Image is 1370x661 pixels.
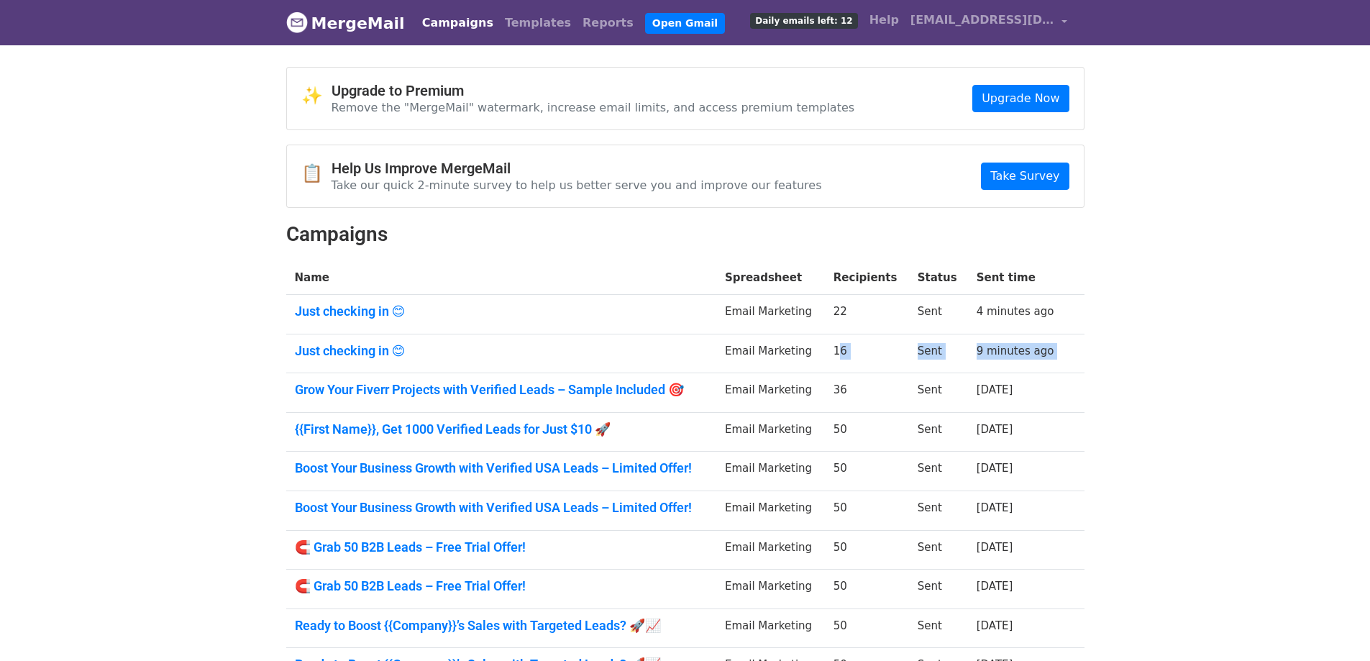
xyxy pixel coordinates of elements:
a: Grow Your Fiverr Projects with Verified Leads – Sample Included 🎯 [295,382,708,398]
a: Boost Your Business Growth with Verified USA Leads – Limited Offer! [295,500,708,516]
a: 9 minutes ago [977,345,1054,357]
a: [EMAIL_ADDRESS][DOMAIN_NAME] [905,6,1073,40]
a: Open Gmail [645,13,725,34]
td: Sent [909,452,968,491]
a: Daily emails left: 12 [744,6,863,35]
a: Ready to Boost {{Company}}’s Sales with Targeted Leads? 🚀📈 [295,618,708,634]
td: Email Marketing [716,608,825,648]
td: 50 [825,491,909,531]
td: Email Marketing [716,530,825,570]
span: [EMAIL_ADDRESS][DOMAIN_NAME] [910,12,1054,29]
a: Help [864,6,905,35]
a: Take Survey [981,163,1069,190]
td: Sent [909,412,968,452]
a: [DATE] [977,462,1013,475]
span: Daily emails left: 12 [750,13,857,29]
td: Email Marketing [716,491,825,531]
a: Upgrade Now [972,85,1069,112]
a: [DATE] [977,580,1013,593]
td: Sent [909,608,968,648]
h4: Help Us Improve MergeMail [332,160,822,177]
a: Templates [499,9,577,37]
td: 22 [825,295,909,334]
td: Email Marketing [716,334,825,373]
a: [DATE] [977,423,1013,436]
th: Name [286,261,716,295]
td: Sent [909,295,968,334]
td: 50 [825,608,909,648]
th: Recipients [825,261,909,295]
td: Email Marketing [716,412,825,452]
td: Email Marketing [716,295,825,334]
td: Email Marketing [716,373,825,413]
td: Sent [909,334,968,373]
a: MergeMail [286,8,405,38]
p: Remove the "MergeMail" watermark, increase email limits, and access premium templates [332,100,855,115]
a: 4 minutes ago [977,305,1054,318]
a: [DATE] [977,383,1013,396]
h4: Upgrade to Premium [332,82,855,99]
a: Just checking in 😊 [295,304,708,319]
a: [DATE] [977,501,1013,514]
img: MergeMail logo [286,12,308,33]
a: 🧲 Grab 50 B2B Leads – Free Trial Offer! [295,578,708,594]
td: 50 [825,452,909,491]
td: Sent [909,491,968,531]
iframe: Chat Widget [1298,592,1370,661]
td: 36 [825,373,909,413]
a: {{First Name}}, Get 1000 Verified Leads for Just $10 🚀 [295,421,708,437]
h2: Campaigns [286,222,1084,247]
td: Email Marketing [716,570,825,609]
span: ✨ [301,86,332,106]
td: Email Marketing [716,452,825,491]
td: 50 [825,412,909,452]
th: Spreadsheet [716,261,825,295]
p: Take our quick 2-minute survey to help us better serve you and improve our features [332,178,822,193]
a: [DATE] [977,619,1013,632]
td: Sent [909,373,968,413]
th: Status [909,261,968,295]
a: Reports [577,9,639,37]
td: Sent [909,570,968,609]
td: Sent [909,530,968,570]
td: 50 [825,570,909,609]
span: 📋 [301,163,332,184]
th: Sent time [968,261,1067,295]
td: 50 [825,530,909,570]
a: Boost Your Business Growth with Verified USA Leads – Limited Offer! [295,460,708,476]
a: Just checking in 😊 [295,343,708,359]
a: Campaigns [416,9,499,37]
td: 16 [825,334,909,373]
a: 🧲 Grab 50 B2B Leads – Free Trial Offer! [295,539,708,555]
a: [DATE] [977,541,1013,554]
